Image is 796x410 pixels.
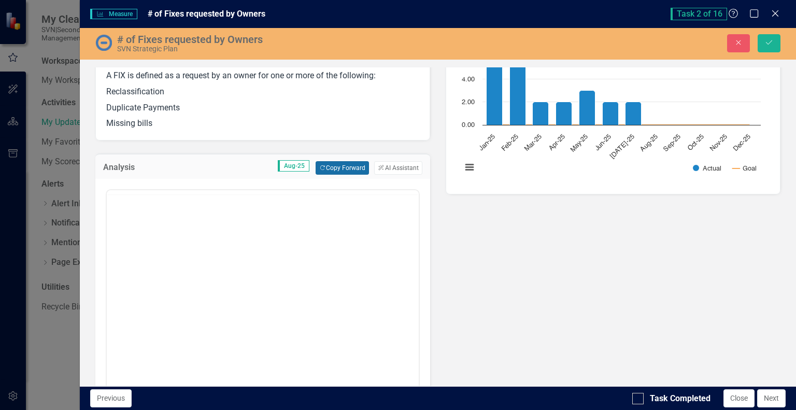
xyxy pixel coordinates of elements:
[693,164,721,172] button: Show Actual
[671,8,727,20] span: Task 2 of 16
[90,9,137,19] span: Measure
[462,99,475,106] text: 2.00
[107,194,419,395] iframe: Rich Text Area
[462,160,477,175] button: View chart menu, Chart
[478,133,496,152] text: Jan-25
[462,122,475,129] text: 0.00
[103,163,161,172] h3: Analysis
[509,56,525,125] path: Feb-25, 6. Actual.
[117,34,477,45] div: # of Fixes requested by Owners
[662,133,682,153] text: Sep-25
[486,33,749,125] g: Actual, series 1 of 2. Bar series with 12 bars.
[709,133,728,152] text: Nov-25
[492,123,751,127] g: Goal, series 2 of 2. Line with 12 data points.
[278,160,309,172] span: Aug-25
[500,133,519,152] text: Feb-25
[462,76,475,83] text: 4.00
[374,161,422,175] button: AI Assistant
[95,34,112,51] img: No Information
[106,68,419,84] p: A FIX is defined as a request by an owner for one or more of the following:
[547,133,566,152] text: Apr-25
[639,133,659,153] text: Aug-25
[486,45,502,125] path: Jan-25, 7. Actual.
[579,90,595,125] path: May-25, 3. Actual.
[106,84,419,100] p: Reclassification
[687,133,705,152] text: Oct-25
[106,100,419,116] p: Duplicate Payments
[532,102,548,125] path: Mar-25, 2. Actual.
[602,102,618,125] path: Jun-25, 2. Actual.
[625,102,641,125] path: Jul-25, 2. Actual.
[732,164,757,172] button: Show Goal
[609,133,636,160] text: [DATE]-25
[757,389,786,407] button: Next
[316,161,369,175] button: Copy Forward
[148,9,265,19] span: # of Fixes requested by Owners
[556,102,572,125] path: Apr-25, 2. Actual.
[523,133,543,152] text: Mar-25
[457,28,770,183] div: Chart. Highcharts interactive chart.
[117,45,477,53] div: SVN Strategic Plan
[594,133,613,152] text: Jun-25
[732,133,751,152] text: Dec-25
[457,28,766,183] svg: Interactive chart
[650,393,710,405] div: Task Completed
[106,116,419,130] p: Missing bills
[569,133,589,153] text: May-25
[723,389,755,407] button: Close
[90,389,132,407] button: Previous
